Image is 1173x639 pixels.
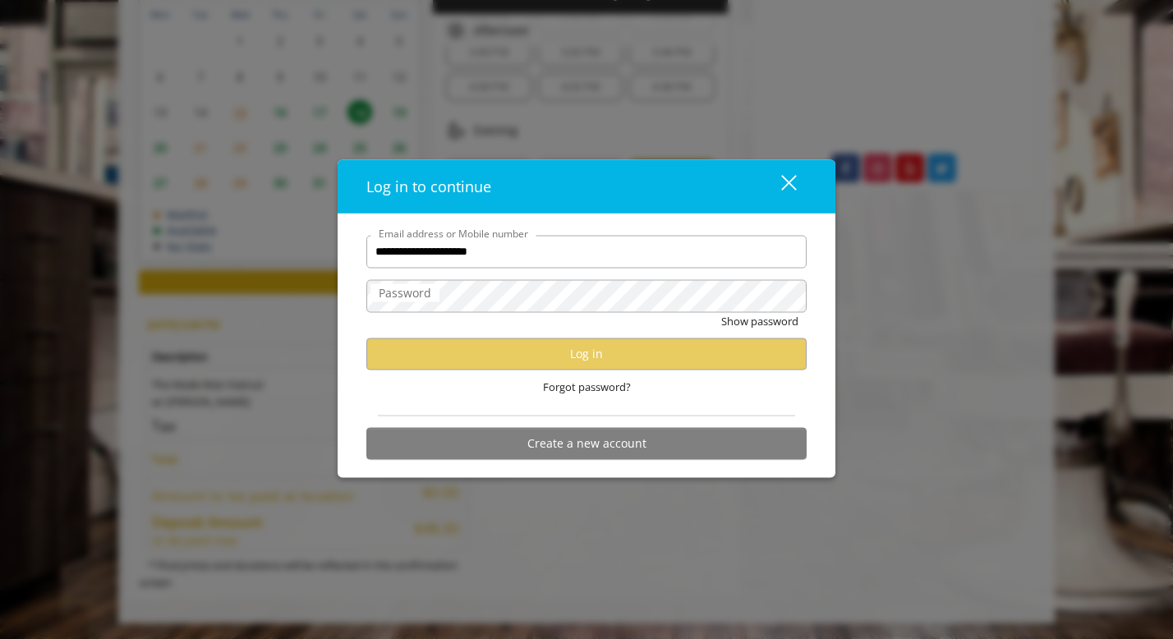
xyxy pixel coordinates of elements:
button: Create a new account [366,427,807,459]
button: close dialog [751,169,807,203]
span: Log in to continue [366,176,491,195]
span: Forgot password? [543,378,631,395]
div: close dialog [762,174,795,199]
button: Log in [366,338,807,370]
label: Password [370,283,439,301]
label: Email address or Mobile number [370,225,536,241]
input: Password [366,279,807,312]
input: Email address or Mobile number [366,235,807,268]
button: Show password [721,312,798,329]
